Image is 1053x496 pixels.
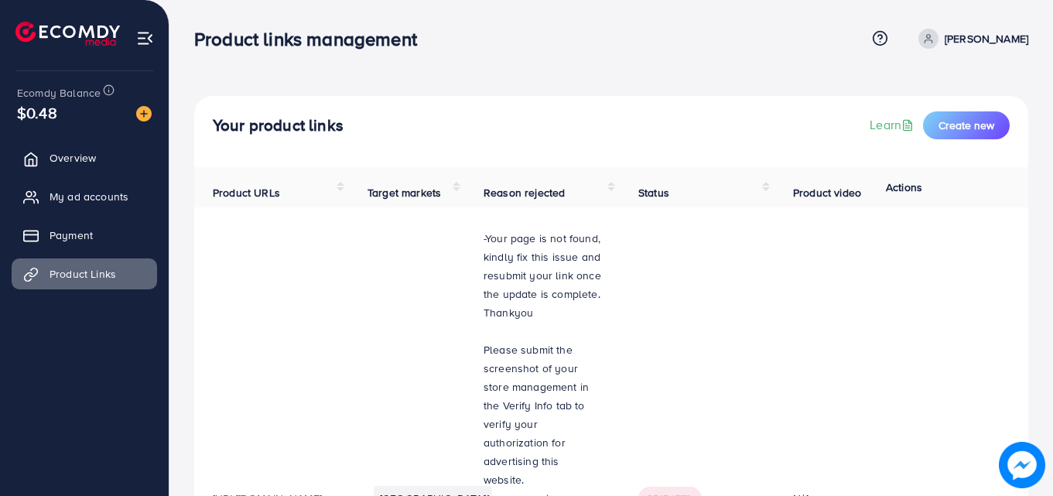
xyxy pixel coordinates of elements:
[15,22,120,46] img: logo
[870,116,917,134] a: Learn
[50,189,128,204] span: My ad accounts
[12,142,157,173] a: Overview
[136,29,154,47] img: menu
[938,118,994,133] span: Create new
[1003,446,1041,484] img: image
[17,85,101,101] span: Ecomdy Balance
[12,220,157,251] a: Payment
[17,101,57,124] span: $0.48
[923,111,1010,139] button: Create new
[484,229,601,322] p: -Your page is not found, kindly fix this issue and resubmit your link once the update is complete...
[194,28,429,50] h3: Product links management
[484,185,565,200] span: Reason rejected
[886,180,922,195] span: Actions
[912,29,1028,49] a: [PERSON_NAME]
[368,185,441,200] span: Target markets
[12,258,157,289] a: Product Links
[213,185,280,200] span: Product URLs
[213,116,344,135] h4: Your product links
[50,266,116,282] span: Product Links
[12,181,157,212] a: My ad accounts
[50,150,96,166] span: Overview
[638,185,669,200] span: Status
[945,29,1028,48] p: [PERSON_NAME]
[50,227,93,243] span: Payment
[793,185,861,200] span: Product video
[484,340,601,489] p: Please submit the screenshot of your store management in the Verify Info tab to verify your autho...
[136,106,152,121] img: image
